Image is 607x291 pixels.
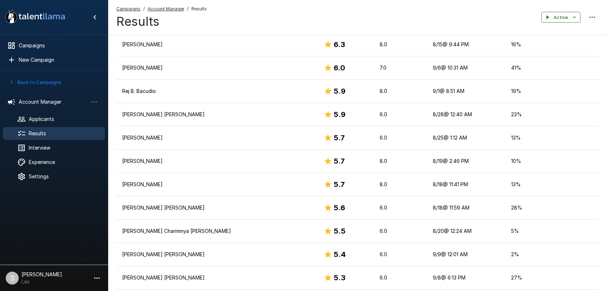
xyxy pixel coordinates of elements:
p: 6.0 [380,274,421,281]
p: [PERSON_NAME] [122,158,312,165]
p: [PERSON_NAME] [PERSON_NAME] [122,251,312,258]
p: 6.0 [380,134,421,141]
p: [PERSON_NAME] [122,134,312,141]
p: 23 % [511,111,593,118]
p: [PERSON_NAME] [122,64,312,71]
p: [PERSON_NAME] [PERSON_NAME] [122,274,312,281]
td: 8/18 @ 11:59 AM [427,196,505,220]
p: 28 % [511,204,593,211]
h6: 5.7 [334,179,345,190]
p: 6.0 [380,111,421,118]
p: [PERSON_NAME] [PERSON_NAME] [122,204,312,211]
p: 5 % [511,227,593,235]
u: Campaigns [116,6,140,11]
p: 8.0 [380,88,421,95]
h6: 5.6 [334,202,345,213]
p: 8.0 [380,181,421,188]
span: / [187,5,189,13]
p: 8.0 [380,41,421,48]
p: [PERSON_NAME] Charmmya [PERSON_NAME] [122,227,312,235]
h6: 5.5 [334,225,346,237]
button: Active [541,12,580,23]
span: Results [191,5,207,13]
td: 8/25 @ 1:12 AM [427,126,505,150]
p: [PERSON_NAME] [122,181,312,188]
h6: 5.7 [334,155,345,167]
h6: 5.4 [334,249,346,260]
td: 9/1 @ 8:51 AM [427,80,505,103]
p: 10 % [511,158,593,165]
p: 13 % [511,134,593,141]
h6: 5.7 [334,132,345,144]
p: 2 % [511,251,593,258]
p: 6.0 [380,204,421,211]
p: Rej B. Bacudio [122,88,312,95]
p: [PERSON_NAME] [PERSON_NAME] [122,111,312,118]
td: 9/9 @ 12:01 AM [427,243,505,266]
p: 6.0 [380,227,421,235]
td: 8/28 @ 12:40 AM [427,103,505,126]
span: / [143,5,145,13]
p: 6.0 [380,251,421,258]
p: 16 % [511,41,593,48]
td: 9/6 @ 10:31 AM [427,56,505,80]
p: 19 % [511,88,593,95]
td: 9/8 @ 6:13 PM [427,266,505,290]
h6: 6.3 [334,39,345,50]
p: 27 % [511,274,593,281]
h6: 5.3 [334,272,346,283]
td: 8/19 @ 2:46 PM [427,150,505,173]
h6: 5.9 [334,109,346,120]
u: Account Manager [148,6,184,11]
h6: 6.0 [334,62,345,74]
h4: Results [116,14,207,29]
h6: 5.9 [334,85,346,97]
p: 13 % [511,181,593,188]
p: [PERSON_NAME] [122,41,312,48]
p: 8.0 [380,158,421,165]
td: 8/15 @ 9:44 PM [427,33,505,56]
td: 8/20 @ 12:24 AM [427,220,505,243]
p: 41 % [511,64,593,71]
p: 7.0 [380,64,421,71]
td: 8/18 @ 11:41 PM [427,173,505,196]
